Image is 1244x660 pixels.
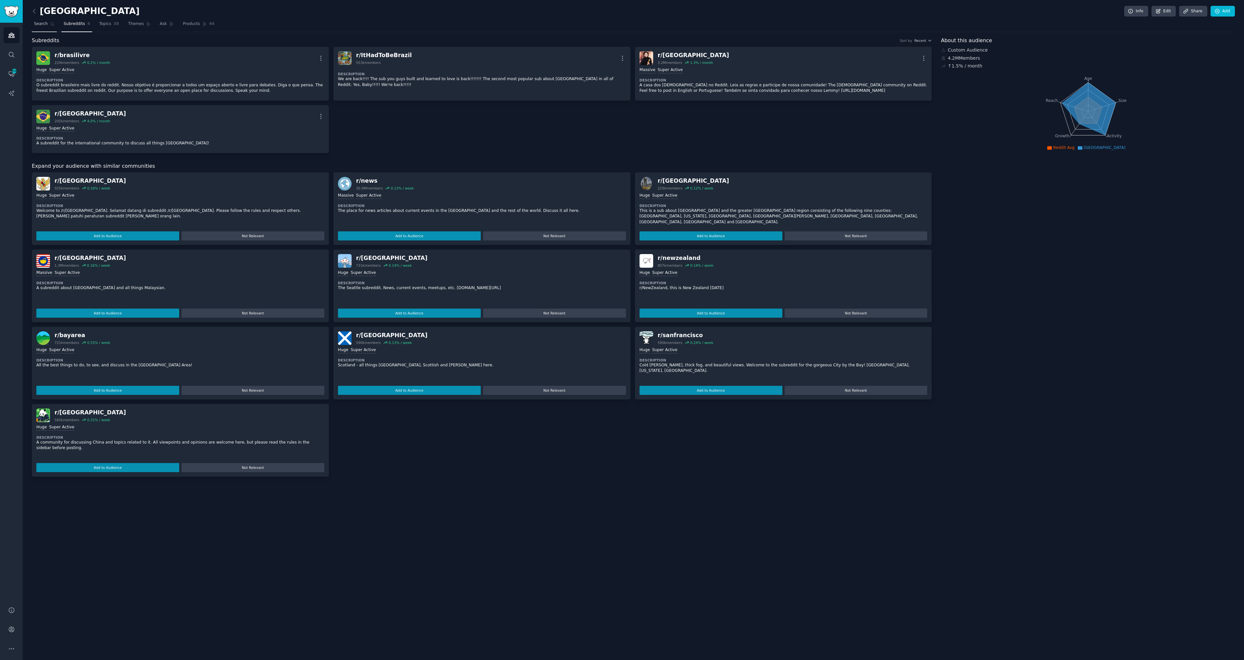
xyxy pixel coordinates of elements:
a: Themes [126,19,153,32]
button: Not Relevant [181,463,324,472]
div: 0.13 % / week [391,186,414,190]
div: 0.14 % / week [389,263,412,268]
div: Super Active [652,347,678,353]
button: Add to Audience [36,309,179,318]
div: Huge [338,270,348,276]
div: 553k members [356,60,381,65]
img: indonesia [36,177,50,190]
img: news [338,177,352,190]
img: ItHadToBeBrazil [338,51,352,65]
div: 0.12 % / week [690,186,713,190]
span: Search [34,21,48,27]
div: r/ [GEOGRAPHIC_DATA] [55,177,126,185]
div: 1.3 % / month [690,60,713,65]
p: Cold [PERSON_NAME], thick fog, and beautiful views. Welcome to the subreddit for the gorgeous Cit... [640,362,927,374]
div: r/ [GEOGRAPHIC_DATA] [55,254,126,262]
img: newzealand [640,254,653,268]
dt: Description [640,358,927,362]
span: Products [183,21,200,27]
button: Not Relevant [483,386,626,395]
img: Scotland [338,331,352,345]
dt: Description [640,78,927,82]
tspan: Reach [1046,98,1058,103]
div: 4.2M Members [941,55,1235,62]
dt: Description [36,136,324,141]
div: r/ [GEOGRAPHIC_DATA] [55,110,126,118]
img: bayarea [36,331,50,345]
a: Brazilr/[GEOGRAPHIC_DATA]205kmembers4.0% / monthHugeSuper ActiveDescriptionA subreddit for the in... [32,105,329,153]
div: r/ news [356,177,414,185]
div: 565k members [55,418,79,422]
div: Super Active [652,193,678,199]
button: Add to Audience [640,386,782,395]
span: Recent [914,38,926,43]
p: A casa dos [DEMOGRAPHIC_DATA] no Reddit. Leia as regras e participe de nossa comunidade! The [DEM... [640,82,927,94]
a: brasilivrer/brasilivre224kmembers0.2% / monthHugeSuper ActiveDescriptionO subreddit brasileiro ma... [32,47,329,101]
div: Super Active [49,126,74,132]
a: Add [1211,6,1235,17]
div: Super Active [49,67,74,73]
span: Subreddits [64,21,85,27]
div: Sort by [900,38,912,43]
div: r/ sanfrancisco [658,331,714,339]
div: 721k members [55,340,79,345]
a: Subreddits4 [61,19,92,32]
div: 30.9M members [356,186,383,190]
button: Not Relevant [181,386,324,395]
dt: Description [338,358,626,362]
div: 0.55 % / week [87,340,110,345]
button: Recent [914,38,932,43]
div: 731k members [356,263,381,268]
img: Brazil [36,110,50,123]
tspan: Growth [1055,134,1069,138]
div: 229k members [658,186,682,190]
button: Add to Audience [36,386,179,395]
p: All the best things to do, to see, and discuss in the [GEOGRAPHIC_DATA] Area! [36,362,324,368]
button: Add to Audience [640,309,782,318]
div: r/ [GEOGRAPHIC_DATA] [658,51,729,59]
button: Not Relevant [181,309,324,318]
button: Not Relevant [785,309,927,318]
div: 205k members [55,119,79,123]
a: Ask [157,19,176,32]
a: Share [1179,6,1207,17]
div: r/ [GEOGRAPHIC_DATA] [356,254,428,262]
button: Add to Audience [338,309,481,318]
span: Reddit Avg [1053,145,1075,150]
div: Huge [36,126,47,132]
div: r/ [GEOGRAPHIC_DATA] [658,177,729,185]
p: Welcome to /r/[GEOGRAPHIC_DATA]. Selamat datang di subreddit /r/[GEOGRAPHIC_DATA]. Please follow ... [36,208,324,219]
img: Sacramento [640,177,653,190]
div: 590k members [356,340,381,345]
div: Huge [640,347,650,353]
div: 1.3M members [55,263,79,268]
img: brasilivre [36,51,50,65]
div: r/ ItHadToBeBrazil [356,51,412,59]
button: Not Relevant [785,231,927,240]
span: 4 [87,21,90,27]
div: 0.16 % / week [87,263,110,268]
span: About this audience [941,37,992,45]
div: ↑ 1.5 % / month [948,63,982,69]
button: Add to Audience [640,231,782,240]
p: O subreddit brasileiro mais livre do reddit. Nosso objetivo é proporcionar a todos um espaço aber... [36,82,324,94]
dt: Description [338,72,626,76]
div: 0.31 % / week [87,418,110,422]
a: 456 [4,66,19,82]
a: brasilr/[GEOGRAPHIC_DATA]3.2Mmembers1.3% / monthMassiveSuper ActiveDescriptionA casa dos [DEMOGRA... [635,47,932,101]
div: Super Active [356,193,381,199]
p: Scotland - all things [GEOGRAPHIC_DATA], Scottish and [PERSON_NAME] here. [338,362,626,368]
a: Search [32,19,57,32]
div: Super Active [55,270,80,276]
div: Super Active [49,347,74,353]
div: Huge [640,193,650,199]
div: 224k members [55,60,79,65]
span: Topics [99,21,111,27]
dt: Description [36,281,324,285]
p: The place for news articles about current events in the [GEOGRAPHIC_DATA] and the rest of the wor... [338,208,626,214]
div: 0.24 % / week [690,340,713,345]
button: Not Relevant [785,386,927,395]
h2: [GEOGRAPHIC_DATA] [32,6,140,17]
div: Super Active [652,270,678,276]
div: Huge [36,193,47,199]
